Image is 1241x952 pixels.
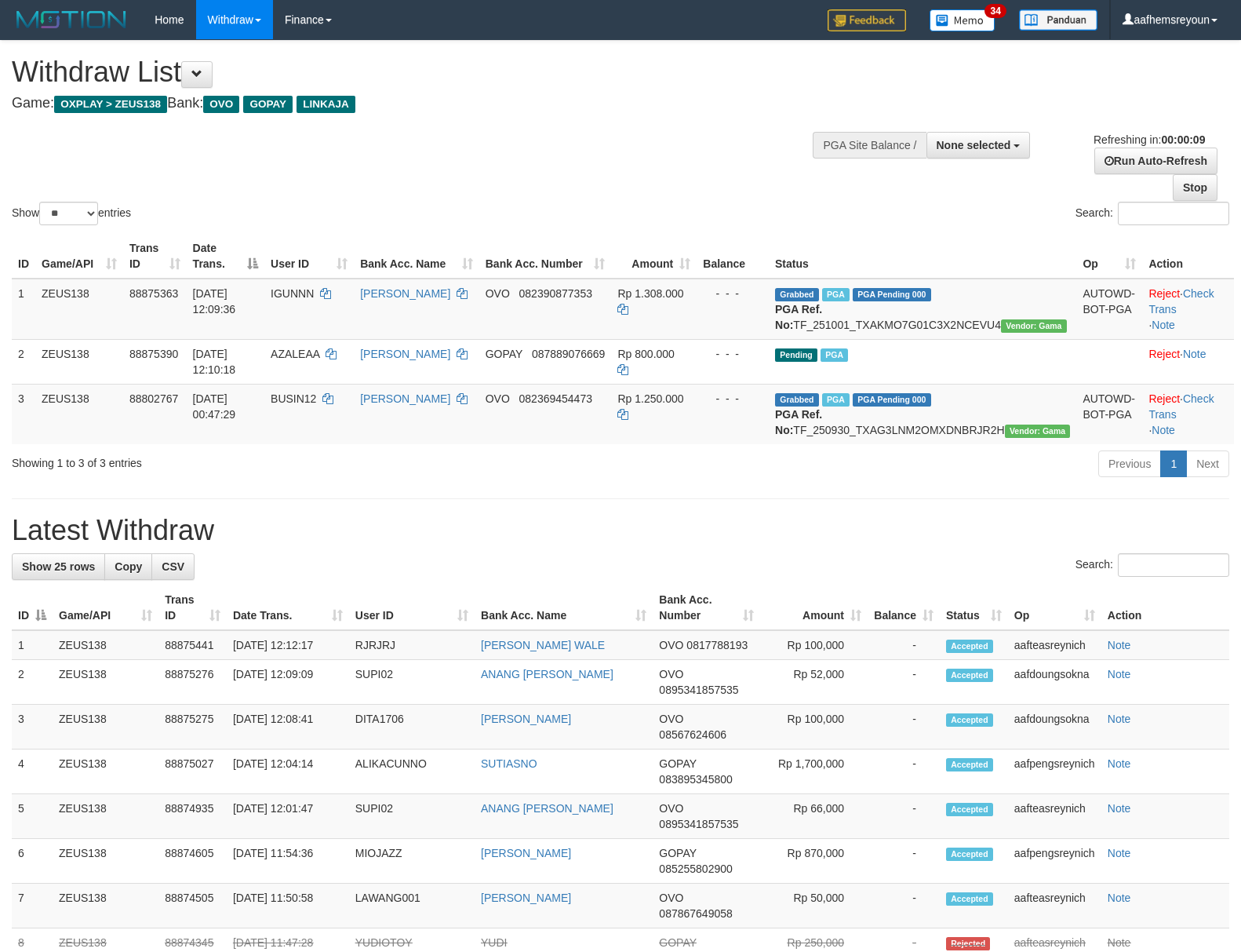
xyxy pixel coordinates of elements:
td: 88875276 [158,660,227,705]
th: Op: activate to sort column ascending [1008,585,1101,630]
th: Bank Acc. Number: activate to sort column ascending [479,234,612,279]
td: aafdoungsokna [1008,660,1101,705]
td: Rp 100,000 [760,630,868,660]
a: [PERSON_NAME] [481,847,571,859]
label: Search: [1075,553,1229,577]
td: ZEUS138 [35,384,123,444]
td: Rp 100,000 [760,705,868,750]
a: Run Auto-Refresh [1094,148,1217,174]
a: Copy [104,553,152,580]
span: GOPAY [659,936,696,949]
a: [PERSON_NAME] [360,287,450,300]
td: 1 [12,630,53,660]
span: GOPAY [659,757,696,770]
td: · · [1142,279,1234,340]
td: 5 [12,794,53,839]
a: Note [1108,802,1131,815]
b: PGA Ref. No: [775,303,822,331]
span: BUSIN12 [271,392,316,405]
td: 88875275 [158,705,227,750]
img: MOTION_logo.png [12,8,131,31]
td: - [868,884,940,928]
span: Marked by aafsreyleap [822,393,850,407]
td: 2 [12,660,53,705]
span: Accepted [946,803,993,816]
span: Copy 0895341857535 to clipboard [659,684,738,696]
td: Rp 1,700,000 [760,750,868,794]
span: OVO [203,96,239,113]
span: Copy 08567624606 to clipboard [659,728,726,741]
td: aafteasreynich [1008,630,1101,660]
span: Accepted [946,640,993,653]
td: 1 [12,279,35,340]
td: - [868,794,940,839]
span: AZALEAA [271,348,319,360]
td: 4 [12,750,53,794]
td: ZEUS138 [35,339,123,384]
h1: Withdraw List [12,57,812,88]
div: Showing 1 to 3 of 3 entries [12,449,505,471]
span: Pending [775,348,817,362]
td: ZEUS138 [53,630,158,660]
span: IGUNNN [271,287,314,300]
th: ID: activate to sort column descending [12,585,53,630]
th: Status: activate to sort column ascending [940,585,1008,630]
th: Op: activate to sort column ascending [1076,234,1142,279]
a: [PERSON_NAME] [360,392,450,405]
a: Note [1108,847,1131,859]
a: Note [1108,892,1131,904]
th: Action [1142,234,1234,279]
a: Note [1108,668,1131,680]
th: Date Trans.: activate to sort column descending [187,234,264,279]
span: Copy 083895345800 to clipboard [659,773,732,786]
td: LAWANG001 [349,884,475,928]
td: - [868,839,940,884]
a: Note [1108,936,1131,949]
span: Grabbed [775,288,819,301]
span: 88875363 [129,287,178,300]
td: aafteasreynich [1008,884,1101,928]
span: GOPAY [243,96,293,113]
a: Note [1108,757,1131,770]
span: [DATE] 00:47:29 [193,392,236,421]
a: 1 [1160,450,1187,477]
a: Note [1108,639,1131,651]
span: Show 25 rows [22,560,95,573]
th: ID [12,234,35,279]
a: [PERSON_NAME] [360,348,450,360]
span: Copy 087889076669 to clipboard [532,348,605,360]
span: Rp 1.250.000 [617,392,683,405]
input: Search: [1118,553,1229,577]
a: Note [1183,348,1206,360]
td: ZEUS138 [53,660,158,705]
th: Trans ID: activate to sort column ascending [158,585,227,630]
span: OVO [486,392,510,405]
td: MIOJAZZ [349,839,475,884]
th: Action [1101,585,1229,630]
th: Status [769,234,1076,279]
select: Showentries [39,202,98,225]
td: 7 [12,884,53,928]
a: Reject [1148,287,1180,300]
span: Grabbed [775,393,819,407]
span: Vendor URL: https://trx31.1velocity.biz [1001,319,1067,333]
td: [DATE] 12:08:41 [227,705,349,750]
th: Balance: activate to sort column ascending [868,585,940,630]
h1: Latest Withdraw [12,515,1229,546]
span: Copy 082369454473 to clipboard [519,392,592,405]
span: Accepted [946,669,993,682]
span: 88802767 [129,392,178,405]
span: OVO [659,639,683,651]
td: ZEUS138 [53,705,158,750]
td: [DATE] 12:09:09 [227,660,349,705]
span: Copy 085255802900 to clipboard [659,863,732,875]
td: 88875441 [158,630,227,660]
td: - [868,660,940,705]
span: OVO [486,287,510,300]
label: Search: [1075,202,1229,225]
span: [DATE] 12:10:18 [193,348,236,376]
td: SUPI02 [349,794,475,839]
td: Rp 52,000 [760,660,868,705]
td: - [868,705,940,750]
a: ANANG [PERSON_NAME] [481,668,613,680]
